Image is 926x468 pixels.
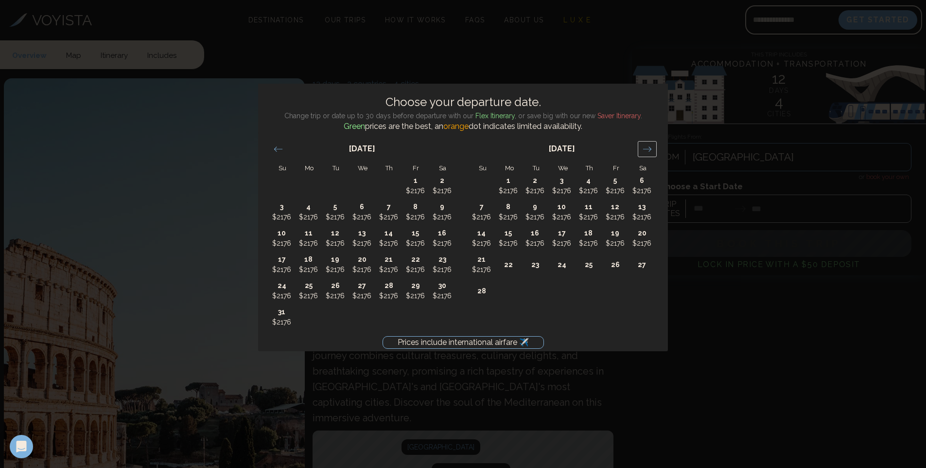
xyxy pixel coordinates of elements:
span: Saver Itinerary [597,112,641,120]
p: $2176 [576,238,601,249]
small: We [558,164,568,172]
p: 9 [522,202,548,212]
p: 28 [376,281,402,291]
p: 18 [576,228,601,238]
small: Su [479,164,487,172]
td: Choose Saturday, January 9, 2027 as your check-out date. It’s available. [429,199,455,225]
td: Choose Sunday, February 21, 2027 as your check-out date. It’s available. [468,252,495,278]
p: $2176 [429,186,455,196]
p: 12 [602,202,628,212]
small: Sa [439,164,446,172]
p: $2176 [576,212,601,222]
p: $2176 [549,238,575,249]
p: $2176 [376,291,402,301]
p: $2176 [402,291,428,301]
p: $2176 [349,265,375,275]
td: Choose Saturday, January 2, 2027 as your check-out date. It’s available. [429,173,455,199]
p: 20 [349,254,375,265]
p: $2176 [522,212,548,222]
td: Choose Thursday, February 11, 2027 as your check-out date. It’s available. [575,199,602,225]
td: Choose Friday, February 12, 2027 as your check-out date. It’s available. [602,199,629,225]
td: Choose Saturday, January 16, 2027 as your check-out date. It’s available. [429,225,455,252]
p: 21 [376,254,402,265]
p: 20 [629,228,655,238]
p: 21 [469,254,494,265]
p: 23 [429,254,455,265]
td: Choose Monday, February 8, 2027 as your check-out date. It’s available. [495,199,522,225]
small: Mo [305,164,314,172]
p: $2176 [376,212,402,222]
td: Choose Friday, February 5, 2027 as your check-out date. It’s available. [602,173,629,199]
td: Choose Thursday, January 21, 2027 as your check-out date. It’s available. [375,252,402,278]
td: Choose Friday, January 15, 2027 as your check-out date. It’s available. [402,225,429,252]
p: 14 [376,228,402,238]
p: $2176 [402,212,428,222]
td: Choose Wednesday, February 24, 2027 as your check-out date. It’s available. [548,252,575,278]
p: $2176 [322,265,348,275]
td: Choose Monday, February 15, 2027 as your check-out date. It’s available. [495,225,522,252]
p: $2176 [549,212,575,222]
small: Sa [639,164,646,172]
td: Choose Saturday, January 23, 2027 as your check-out date. It’s available. [429,252,455,278]
p: 6 [629,176,655,186]
p: $2176 [429,265,455,275]
p: $2176 [349,291,375,301]
p: 16 [522,228,548,238]
td: Choose Tuesday, February 16, 2027 as your check-out date. It’s available. [522,225,548,252]
p: 22 [402,254,428,265]
p: 25 [576,260,601,270]
td: Choose Sunday, January 3, 2027 as your check-out date. It’s available. [268,199,295,225]
p: $2176 [402,238,428,249]
small: Tu [332,164,339,172]
td: Choose Sunday, January 31, 2027 as your check-out date. It’s available. [268,304,295,330]
h2: Choose your departure date. [258,93,668,111]
td: Choose Tuesday, February 9, 2027 as your check-out date. It’s available. [522,199,548,225]
small: Fr [613,164,619,172]
span: Green [344,122,365,131]
p: $2176 [495,238,521,249]
p: 12 [322,228,348,238]
td: Choose Thursday, February 4, 2027 as your check-out date. It’s available. [575,173,602,199]
td: Choose Tuesday, January 19, 2027 as your check-out date. It’s available. [322,252,349,278]
td: Choose Sunday, January 17, 2027 as your check-out date. It’s available. [268,252,295,278]
div: Move forward to switch to the next month. [638,141,657,157]
p: 23 [522,260,548,270]
p: 31 [269,307,295,317]
p: 7 [469,202,494,212]
p: 2 [429,176,455,186]
p: 14 [469,228,494,238]
p: $2176 [296,238,321,249]
p: 11 [296,228,321,238]
p: $2176 [429,212,455,222]
p: $2176 [549,186,575,196]
p: $2176 [269,265,295,275]
td: Choose Tuesday, January 5, 2027 as your check-out date. It’s available. [322,199,349,225]
td: Choose Friday, January 22, 2027 as your check-out date. It’s available. [402,252,429,278]
p: $2176 [602,238,628,249]
small: Su [279,164,286,172]
p: $2176 [376,238,402,249]
p: 3 [549,176,575,186]
p: $2176 [322,238,348,249]
p: $2176 [269,238,295,249]
p: $2176 [469,212,494,222]
small: Mo [505,164,514,172]
td: Choose Monday, January 11, 2027 as your check-out date. It’s available. [295,225,322,252]
p: 30 [429,281,455,291]
small: Tu [533,164,540,172]
p: 11 [576,202,601,212]
p: 19 [322,254,348,265]
p: 27 [629,260,655,270]
p: 24 [269,281,295,291]
td: Choose Tuesday, January 26, 2027 as your check-out date. It’s available. [322,278,349,304]
td: Choose Friday, February 19, 2027 as your check-out date. It’s available. [602,225,629,252]
td: Choose Thursday, February 18, 2027 as your check-out date. It’s available. [575,225,602,252]
p: Change trip or date up to 30 days before departure with our , or save big with our new . [266,111,660,121]
p: 2 [522,176,548,186]
p: $2176 [269,212,295,222]
p: $2176 [402,186,428,196]
p: $2176 [269,317,295,327]
span: prices are the best, an dot indicates limited availability. [344,122,582,131]
td: Choose Wednesday, February 10, 2027 as your check-out date. It’s available. [548,199,575,225]
td: Choose Monday, February 1, 2027 as your check-out date. It’s available. [495,173,522,199]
